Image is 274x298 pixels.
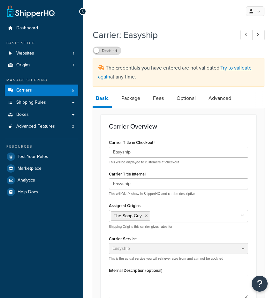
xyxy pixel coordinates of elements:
a: Origins1 [5,59,78,71]
label: Carrier Title Internal [109,172,146,176]
label: Assigned Origins [109,203,141,208]
span: Help Docs [18,190,38,195]
a: Dashboard [5,22,78,34]
li: Websites [5,48,78,59]
a: Package [118,91,143,106]
span: Analytics [18,178,35,183]
span: Boxes [16,112,29,117]
p: Shipping Origins this carrier gives rates for [109,224,248,229]
li: Advanced Features [5,121,78,132]
li: Carriers [5,85,78,96]
a: Advanced [205,91,234,106]
span: Advanced Features [16,124,55,129]
span: Carriers [16,88,32,93]
a: Test Your Rates [5,151,78,162]
p: This is the actual service you will retrieve rates from and can not be updated [109,256,248,261]
span: The Soap Guy [114,212,142,219]
span: Test Your Rates [18,154,48,160]
a: Advanced Features2 [5,121,78,132]
span: 1 [73,51,74,56]
a: Carriers5 [5,85,78,96]
label: Internal Description (optional) [109,268,163,273]
a: Marketplace [5,163,78,174]
span: Websites [16,51,34,56]
a: Fees [150,91,167,106]
p: This will be displayed to customers at checkout [109,160,248,165]
a: Next Record [252,30,265,40]
p: This will ONLY show in ShipperHQ and can be descriptive [109,191,248,196]
li: Origins [5,59,78,71]
a: Optional [173,91,199,106]
span: Shipping Rules [16,100,46,105]
div: Basic Setup [5,41,78,46]
span: Marketplace [18,166,42,171]
span: The credentials you have entered are not validated. at any time. [98,64,252,80]
a: Help Docs [5,186,78,198]
a: Analytics [5,175,78,186]
label: Disabled [93,47,121,55]
a: Previous Record [240,30,253,40]
a: Basic [93,91,112,108]
h1: Carrier: Easyship [93,29,229,41]
div: Resources [5,144,78,149]
a: Shipping Rules [5,97,78,108]
h3: Carrier Overview [109,123,248,130]
span: 2 [72,124,74,129]
span: 5 [72,88,74,93]
span: Dashboard [16,26,38,31]
label: Carrier Title in Checkout [109,140,155,145]
a: Boxes [5,109,78,121]
label: Carrier Service [109,236,137,241]
a: Websites1 [5,48,78,59]
span: Origins [16,63,31,68]
button: Open Resource Center [252,276,268,292]
span: 1 [73,63,74,68]
div: Manage Shipping [5,78,78,83]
